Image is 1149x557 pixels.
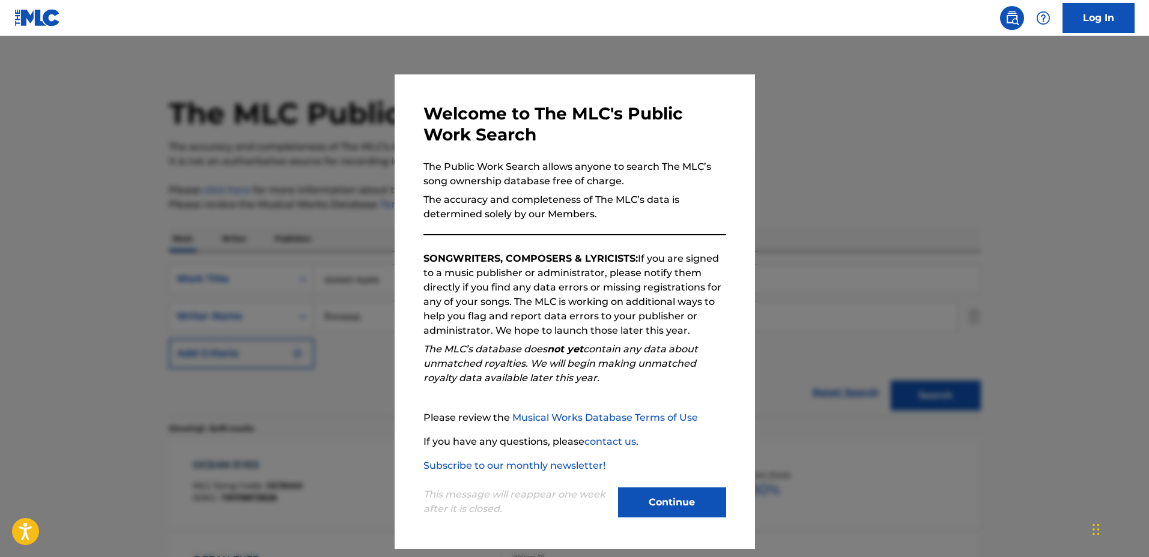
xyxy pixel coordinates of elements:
p: The accuracy and completeness of The MLC’s data is determined solely by our Members. [423,193,726,221]
img: search [1005,11,1019,25]
iframe: Chat Widget [1089,499,1149,557]
a: Musical Works Database Terms of Use [512,412,698,423]
p: Please review the [423,411,726,425]
h3: Welcome to The MLC's Public Work Search [423,103,726,145]
p: The Public Work Search allows anyone to search The MLC’s song ownership database free of charge. [423,160,726,188]
em: The MLC’s database does contain any data about unmatched royalties. We will begin making unmatche... [423,343,698,384]
p: If you are signed to a music publisher or administrator, please notify them directly if you find ... [423,251,726,338]
img: help [1036,11,1050,25]
strong: not yet [547,343,583,355]
div: Drag [1093,511,1100,547]
a: Public Search [1000,6,1024,30]
a: Subscribe to our monthly newsletter! [423,460,605,471]
div: Help [1031,6,1055,30]
strong: SONGWRITERS, COMPOSERS & LYRICISTS: [423,253,638,264]
p: This message will reappear one week after it is closed. [423,487,611,516]
a: Log In [1063,3,1135,33]
button: Continue [618,487,726,517]
img: MLC Logo [14,9,61,26]
p: If you have any questions, please . [423,435,726,449]
a: contact us [584,436,636,447]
